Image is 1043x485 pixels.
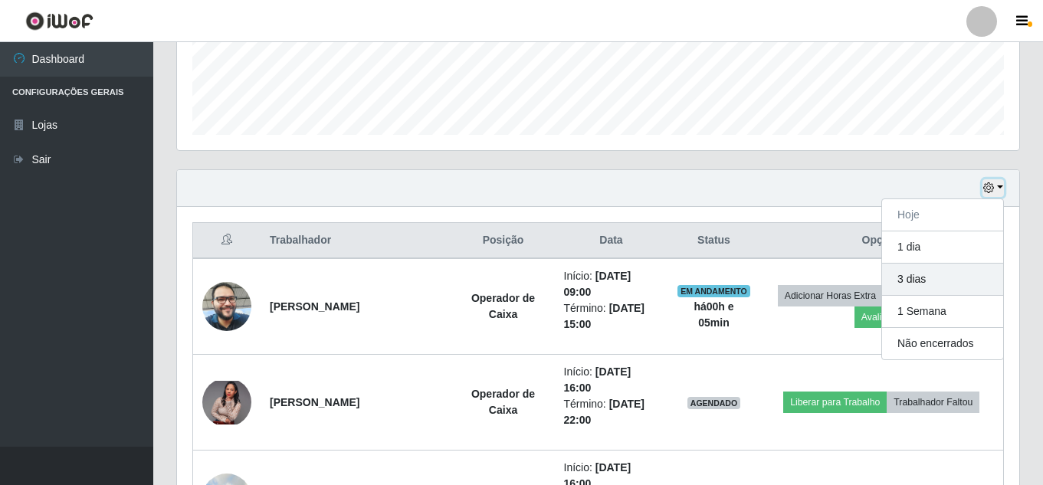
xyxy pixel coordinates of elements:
[471,388,535,416] strong: Operador de Caixa
[564,300,659,333] li: Término:
[564,270,631,298] time: [DATE] 09:00
[694,300,733,329] strong: há 00 h e 05 min
[882,328,1003,359] button: Não encerrados
[555,223,668,259] th: Data
[270,300,359,313] strong: [PERSON_NAME]
[760,223,1004,259] th: Opções
[261,223,452,259] th: Trabalhador
[882,264,1003,296] button: 3 dias
[564,396,659,428] li: Término:
[687,397,741,409] span: AGENDADO
[854,306,909,328] button: Avaliação
[202,274,251,339] img: 1755090695387.jpeg
[202,381,251,424] img: 1757512540687.jpeg
[564,364,659,396] li: Início:
[783,392,887,413] button: Liberar para Trabalho
[667,223,759,259] th: Status
[882,296,1003,328] button: 1 Semana
[882,199,1003,231] button: Hoje
[564,365,631,394] time: [DATE] 16:00
[887,392,979,413] button: Trabalhador Faltou
[25,11,93,31] img: CoreUI Logo
[270,396,359,408] strong: [PERSON_NAME]
[471,292,535,320] strong: Operador de Caixa
[677,285,750,297] span: EM ANDAMENTO
[564,268,659,300] li: Início:
[778,285,883,306] button: Adicionar Horas Extra
[882,231,1003,264] button: 1 dia
[452,223,555,259] th: Posição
